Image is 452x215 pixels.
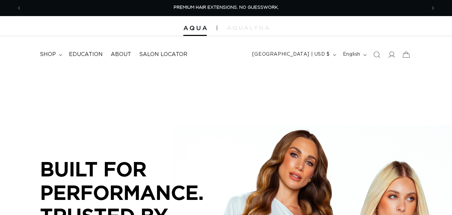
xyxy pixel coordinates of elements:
span: Education [69,51,103,58]
span: Salon Locator [139,51,187,58]
button: Next announcement [426,2,440,14]
a: Salon Locator [135,47,191,62]
span: English [343,51,360,58]
summary: Search [369,47,384,62]
a: Education [65,47,107,62]
a: About [107,47,135,62]
span: About [111,51,131,58]
summary: shop [36,47,65,62]
span: PREMIUM HAIR EXTENSIONS. NO GUESSWORK. [174,5,279,10]
img: Aqua Hair Extensions [183,26,207,31]
button: English [339,48,369,61]
button: [GEOGRAPHIC_DATA] | USD $ [248,48,339,61]
span: shop [40,51,56,58]
button: Previous announcement [12,2,26,14]
span: [GEOGRAPHIC_DATA] | USD $ [252,51,330,58]
img: aqualyna.com [227,26,269,30]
